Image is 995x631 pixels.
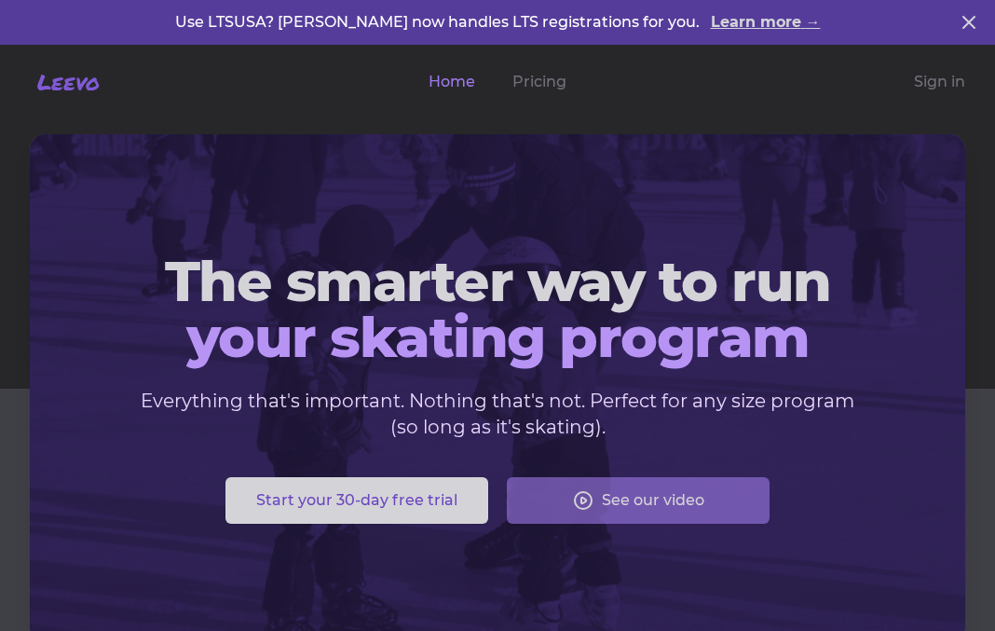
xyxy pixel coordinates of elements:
button: Start your 30-day free trial [225,477,488,524]
button: See our video [507,477,770,524]
a: Pricing [512,71,566,93]
span: Use LTSUSA? [PERSON_NAME] now handles LTS registrations for you. [175,13,703,31]
a: Learn more [711,11,821,34]
a: Leevo [30,67,100,97]
span: your skating program [60,309,935,365]
p: Everything that's important. Nothing that's not. Perfect for any size program (so long as it's sk... [140,388,855,440]
a: Sign in [914,71,965,93]
span: The smarter way to run [60,254,935,309]
a: Home [429,71,475,93]
span: See our video [602,489,704,512]
span: → [806,13,821,31]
